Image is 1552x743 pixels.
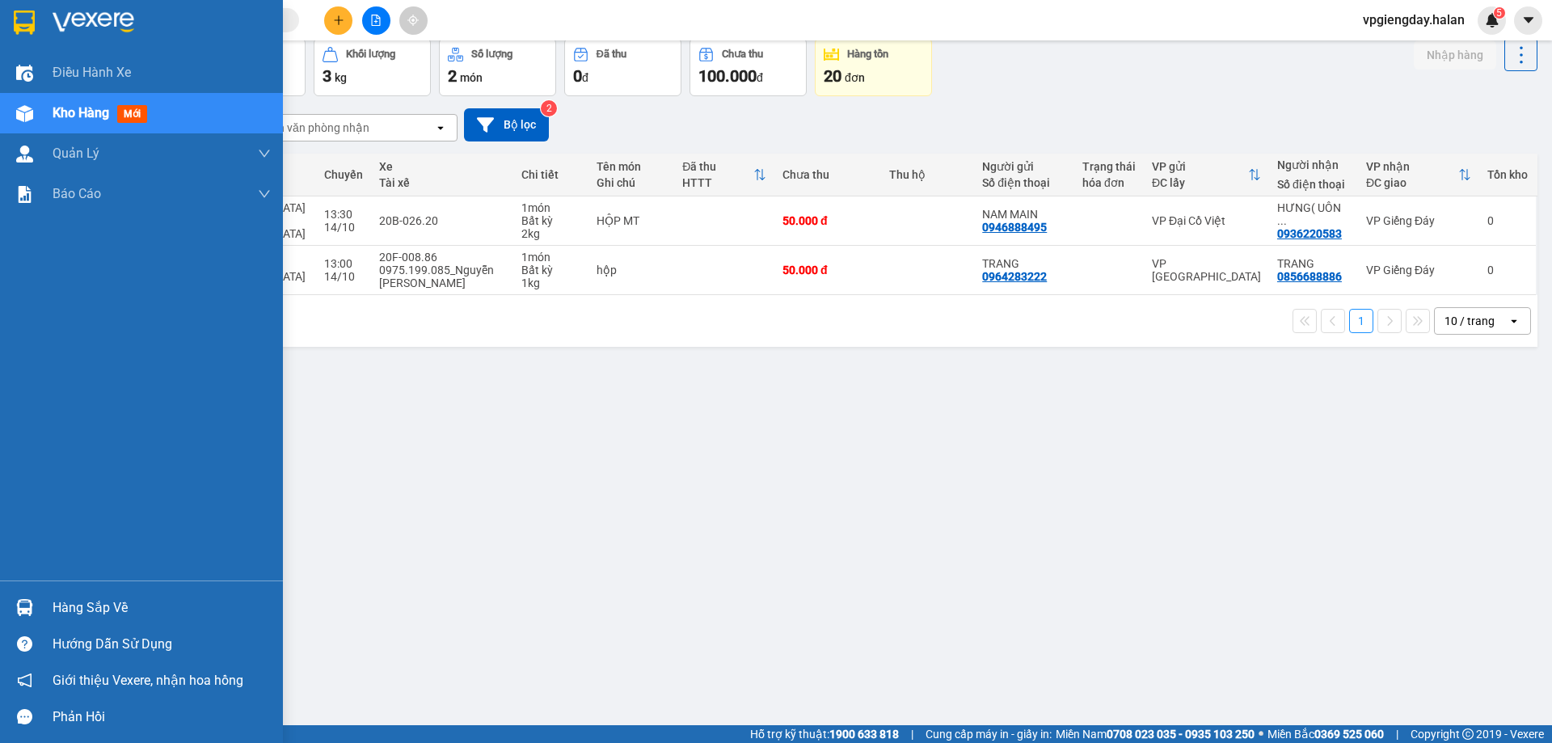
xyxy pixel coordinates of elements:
[17,673,32,688] span: notification
[1521,13,1536,27] span: caret-down
[682,160,753,173] div: Đã thu
[782,168,873,181] div: Chưa thu
[53,596,271,620] div: Hàng sắp về
[17,636,32,652] span: question-circle
[1277,270,1342,283] div: 0856688886
[16,146,33,163] img: warehouse-icon
[698,66,757,86] span: 100.000
[1508,315,1520,327] svg: open
[597,176,666,189] div: Ghi chú
[1366,160,1458,173] div: VP nhận
[815,38,932,96] button: Hàng tồn20đơn
[521,168,580,181] div: Chi tiết
[1267,725,1384,743] span: Miền Bắc
[324,168,363,181] div: Chuyến
[521,277,580,289] div: 1 kg
[434,121,447,134] svg: open
[1462,728,1474,740] span: copyright
[379,251,505,264] div: 20F-008.86
[1056,725,1255,743] span: Miền Nam
[16,599,33,616] img: warehouse-icon
[1277,178,1350,191] div: Số điện thoại
[379,176,505,189] div: Tài xế
[1514,6,1542,35] button: caret-down
[1152,257,1261,283] div: VP [GEOGRAPHIC_DATA]
[1107,728,1255,741] strong: 0708 023 035 - 0935 103 250
[117,105,147,123] span: mới
[1259,731,1263,737] span: ⚪️
[1396,725,1398,743] span: |
[258,120,369,136] div: Chọn văn phòng nhận
[1277,158,1350,171] div: Người nhận
[53,705,271,729] div: Phản hồi
[323,66,331,86] span: 3
[324,6,352,35] button: plus
[53,184,101,204] span: Báo cáo
[674,154,774,196] th: Toggle SortBy
[439,38,556,96] button: Số lượng2món
[53,105,109,120] span: Kho hàng
[982,257,1066,270] div: TRANG
[1144,154,1269,196] th: Toggle SortBy
[521,264,580,277] div: Bất kỳ
[1152,176,1248,189] div: ĐC lấy
[1350,10,1478,30] span: vpgiengday.halan
[1277,201,1350,227] div: HƯNG( UÔNG BÍ- VPGIẾNG ĐÁY XE HÀNG
[582,71,588,84] span: đ
[1487,214,1528,227] div: 0
[314,38,431,96] button: Khối lượng3kg
[1494,7,1505,19] sup: 5
[597,264,666,277] div: hộp
[1366,214,1471,227] div: VP Giếng Đáy
[53,62,131,82] span: Điều hành xe
[1487,168,1528,181] div: Tồn kho
[335,71,347,84] span: kg
[370,15,382,26] span: file-add
[982,160,1066,173] div: Người gửi
[926,725,1052,743] span: Cung cấp máy in - giấy in:
[53,670,243,690] span: Giới thiệu Vexere, nhận hoa hồng
[407,15,419,26] span: aim
[573,66,582,86] span: 0
[982,221,1047,234] div: 0946888495
[362,6,390,35] button: file-add
[1485,13,1499,27] img: icon-new-feature
[17,709,32,724] span: message
[521,227,580,240] div: 2 kg
[982,270,1047,283] div: 0964283222
[597,214,666,227] div: HỘP MT
[824,66,841,86] span: 20
[460,71,483,84] span: món
[379,160,505,173] div: Xe
[1277,257,1350,270] div: TRANG
[682,176,753,189] div: HTTT
[597,160,666,173] div: Tên món
[16,65,33,82] img: warehouse-icon
[564,38,681,96] button: Đã thu0đ
[1314,728,1384,741] strong: 0369 525 060
[982,208,1066,221] div: NAM MAIN
[1082,176,1136,189] div: hóa đơn
[1358,154,1479,196] th: Toggle SortBy
[464,108,549,141] button: Bộ lọc
[757,71,763,84] span: đ
[1444,313,1495,329] div: 10 / trang
[1414,40,1496,70] button: Nhập hàng
[847,49,888,60] div: Hàng tồn
[324,257,363,270] div: 13:00
[53,143,99,163] span: Quản Lý
[1366,176,1458,189] div: ĐC giao
[1366,264,1471,277] div: VP Giếng Đáy
[1152,160,1248,173] div: VP gửi
[333,15,344,26] span: plus
[399,6,428,35] button: aim
[750,725,899,743] span: Hỗ trợ kỹ thuật:
[845,71,865,84] span: đơn
[16,105,33,122] img: warehouse-icon
[722,49,763,60] div: Chưa thu
[690,38,807,96] button: Chưa thu100.000đ
[982,176,1066,189] div: Số điện thoại
[1152,214,1261,227] div: VP Đại Cồ Việt
[1349,309,1373,333] button: 1
[258,147,271,160] span: down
